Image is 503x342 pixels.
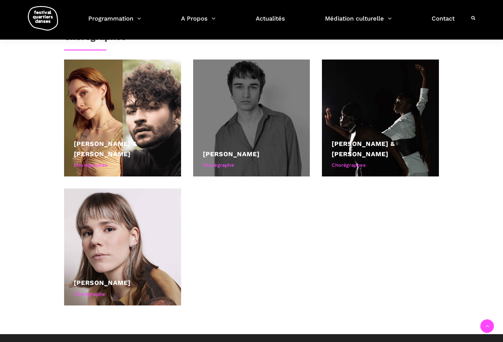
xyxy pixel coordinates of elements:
a: A Propos [181,13,216,31]
a: Contact [432,13,455,31]
a: [PERSON_NAME] & [PERSON_NAME] [74,140,137,158]
div: Chorégraphe [74,290,171,298]
a: [PERSON_NAME] & [PERSON_NAME] [332,140,395,158]
a: [PERSON_NAME] [203,150,260,158]
div: Chorégraphes [332,161,429,169]
img: logo-fqd-med [28,6,58,31]
a: Actualités [256,13,285,31]
a: Programmation [88,13,141,31]
div: Chorégraphe [203,161,300,169]
div: Chorégraphes [74,161,171,169]
a: [PERSON_NAME] [74,279,131,286]
a: Médiation culturelle [325,13,392,31]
